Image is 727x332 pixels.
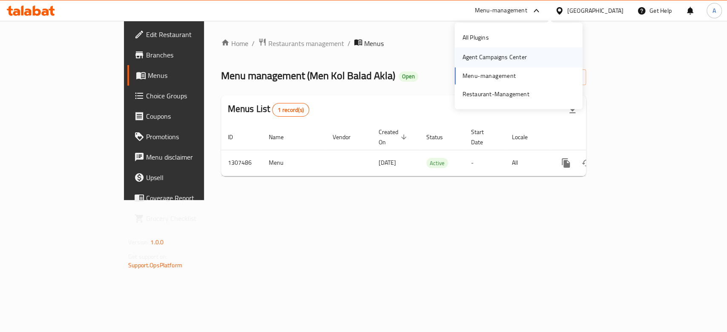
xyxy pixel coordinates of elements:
[399,72,418,82] div: Open
[150,237,164,248] span: 1.0.0
[462,89,529,99] div: Restaurant-Management
[273,106,309,114] span: 1 record(s)
[399,73,418,80] span: Open
[512,132,539,142] span: Locale
[127,65,245,86] a: Menus
[505,150,549,176] td: All
[127,106,245,126] a: Coupons
[464,150,505,176] td: -
[364,38,384,49] span: Menus
[269,132,295,142] span: Name
[333,132,362,142] span: Vendor
[127,208,245,229] a: Grocery Checklist
[556,153,576,173] button: more
[146,132,239,142] span: Promotions
[426,132,454,142] span: Status
[146,193,239,203] span: Coverage Report
[462,33,488,42] div: All Plugins
[127,45,245,65] a: Branches
[146,172,239,183] span: Upsell
[567,6,624,15] div: [GEOGRAPHIC_DATA]
[146,111,239,121] span: Coupons
[262,150,326,176] td: Menu
[576,153,597,173] button: Change Status
[128,251,167,262] span: Get support on:
[221,38,586,49] nav: breadcrumb
[127,188,245,208] a: Coverage Report
[146,152,239,162] span: Menu disclaimer
[379,127,409,147] span: Created On
[379,157,396,168] span: [DATE]
[228,132,244,142] span: ID
[221,66,395,85] span: Menu management ( Men Kol Balad Akla )
[127,167,245,188] a: Upsell
[258,38,344,49] a: Restaurants management
[146,29,239,40] span: Edit Restaurant
[146,91,239,101] span: Choice Groups
[146,213,239,223] span: Grocery Checklist
[475,6,527,16] div: Menu-management
[128,260,182,271] a: Support.OpsPlatform
[462,53,526,62] div: Agent Campaigns Center
[146,50,239,60] span: Branches
[713,6,716,15] span: A
[272,103,309,117] div: Total records count
[221,124,644,176] table: enhanced table
[148,70,239,80] span: Menus
[549,124,644,150] th: Actions
[127,86,245,106] a: Choice Groups
[471,127,495,147] span: Start Date
[562,100,583,120] div: Export file
[426,158,448,168] div: Active
[252,38,255,49] li: /
[128,237,149,248] span: Version:
[348,38,351,49] li: /
[127,126,245,147] a: Promotions
[268,38,344,49] span: Restaurants management
[228,103,309,117] h2: Menus List
[426,158,448,168] span: Active
[127,147,245,167] a: Menu disclaimer
[127,24,245,45] a: Edit Restaurant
